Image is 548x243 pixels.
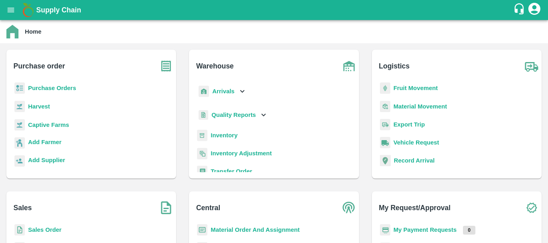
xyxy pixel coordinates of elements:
[211,112,256,118] b: Quality Reports
[211,227,300,233] a: Material Order And Assignment
[156,198,176,218] img: soSales
[197,148,207,159] img: inventory
[394,85,438,91] a: Fruit Movement
[28,139,61,145] b: Add Farmer
[339,56,359,76] img: warehouse
[380,224,390,236] img: payment
[28,138,61,149] a: Add Farmer
[36,4,513,16] a: Supply Chain
[28,227,61,233] a: Sales Order
[379,202,451,213] b: My Request/Approval
[463,226,475,235] p: 0
[394,103,447,110] a: Material Movement
[197,130,207,141] img: whInventory
[513,3,527,17] div: customer-support
[199,110,208,120] img: qualityReport
[14,60,65,72] b: Purchase order
[14,155,25,167] img: supplier
[211,132,237,139] a: Inventory
[28,156,65,167] a: Add Supplier
[394,227,457,233] a: My Payment Requests
[197,82,247,100] div: Arrivals
[20,2,36,18] img: logo
[14,137,25,149] img: farmer
[28,103,50,110] a: Harvest
[339,198,359,218] img: central
[25,28,41,35] b: Home
[14,202,32,213] b: Sales
[196,202,220,213] b: Central
[156,56,176,76] img: purchase
[394,157,435,164] a: Record Arrival
[380,100,390,112] img: material
[199,86,209,97] img: whArrival
[197,224,207,236] img: centralMaterial
[394,121,425,128] a: Export Trip
[527,2,542,18] div: account of current user
[211,150,272,157] a: Inventory Adjustment
[394,139,439,146] a: Vehicle Request
[380,155,391,166] img: recordArrival
[197,107,268,123] div: Quality Reports
[212,88,234,94] b: Arrivals
[380,119,390,131] img: delivery
[380,137,390,149] img: vehicle
[14,100,25,112] img: harvest
[6,25,18,38] img: home
[379,60,410,72] b: Logistics
[14,119,25,131] img: harvest
[380,82,390,94] img: fruit
[522,56,542,76] img: truck
[522,198,542,218] img: check
[36,6,81,14] b: Supply Chain
[28,122,69,128] a: Captive Farms
[28,157,65,163] b: Add Supplier
[28,85,76,91] a: Purchase Orders
[14,224,25,236] img: sales
[197,166,207,177] img: whTransfer
[14,82,25,94] img: reciept
[196,60,234,72] b: Warehouse
[2,1,20,19] button: open drawer
[211,168,252,175] a: Transfer Order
